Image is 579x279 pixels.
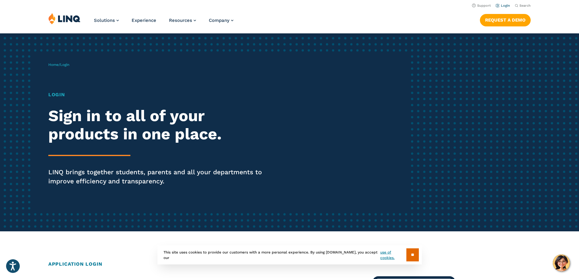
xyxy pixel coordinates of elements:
a: use of cookies. [380,250,406,260]
nav: Primary Navigation [94,13,233,33]
h2: Sign in to all of your products in one place. [48,107,271,143]
a: Experience [132,18,156,23]
nav: Button Navigation [480,13,531,26]
img: LINQ | K‑12 Software [48,13,81,24]
h1: Login [48,91,271,98]
a: Request a Demo [480,14,531,26]
button: Hello, have a question? Let’s chat. [553,254,570,271]
span: Login [60,63,69,67]
a: Support [472,4,491,8]
a: Login [496,4,510,8]
a: Company [209,18,233,23]
a: Solutions [94,18,119,23]
button: Open Search Bar [515,3,531,8]
span: Search [519,4,531,8]
span: / [48,63,69,67]
span: Solutions [94,18,115,23]
div: This site uses cookies to provide our customers with a more personal experience. By using [DOMAIN... [157,245,422,264]
a: Resources [169,18,196,23]
a: Home [48,63,59,67]
p: LINQ brings together students, parents and all your departments to improve efficiency and transpa... [48,168,271,186]
span: Resources [169,18,192,23]
span: Company [209,18,229,23]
